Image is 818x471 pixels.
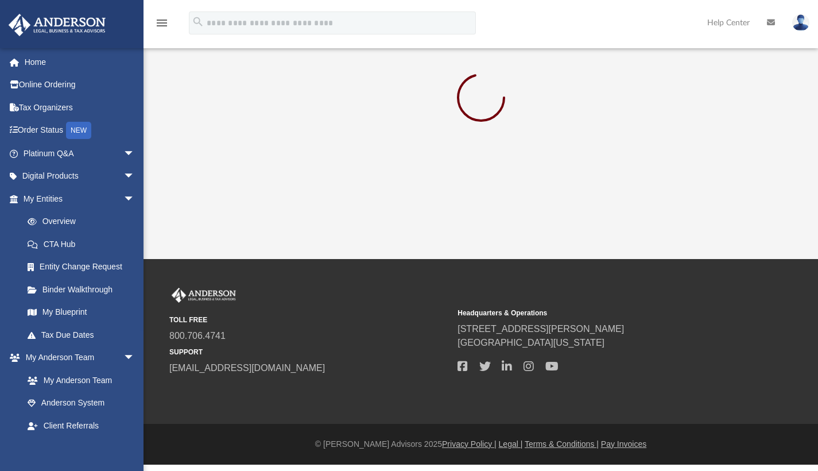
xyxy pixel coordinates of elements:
img: User Pic [792,14,809,31]
small: SUPPORT [169,347,449,357]
i: menu [155,16,169,30]
a: Pay Invoices [601,439,646,449]
a: Entity Change Request [16,256,152,279]
a: My Blueprint [16,301,146,324]
a: menu [155,22,169,30]
a: Legal | [499,439,523,449]
a: My Anderson Teamarrow_drop_down [8,346,146,369]
small: TOLL FREE [169,315,449,325]
span: arrow_drop_down [123,142,146,165]
a: [STREET_ADDRESS][PERSON_NAME] [458,324,624,334]
span: arrow_drop_down [123,165,146,188]
a: Terms & Conditions | [525,439,599,449]
a: Privacy Policy | [442,439,497,449]
a: Anderson System [16,392,146,415]
a: Tax Due Dates [16,323,152,346]
a: Tax Organizers [8,96,152,119]
a: CTA Hub [16,233,152,256]
a: Order StatusNEW [8,119,152,142]
i: search [192,16,204,28]
a: Platinum Q&Aarrow_drop_down [8,142,152,165]
a: My Anderson Team [16,369,141,392]
div: NEW [66,122,91,139]
a: Home [8,51,152,74]
small: Headquarters & Operations [458,308,738,318]
a: [EMAIL_ADDRESS][DOMAIN_NAME] [169,363,325,373]
a: My Entitiesarrow_drop_down [8,187,152,210]
a: 800.706.4741 [169,331,226,341]
div: © [PERSON_NAME] Advisors 2025 [144,438,818,450]
img: Anderson Advisors Platinum Portal [169,288,238,303]
span: arrow_drop_down [123,346,146,370]
img: Anderson Advisors Platinum Portal [5,14,109,36]
span: arrow_drop_down [123,187,146,211]
a: [GEOGRAPHIC_DATA][US_STATE] [458,338,604,348]
a: Binder Walkthrough [16,278,152,301]
a: Digital Productsarrow_drop_down [8,165,152,188]
a: Client Referrals [16,414,146,437]
a: Overview [16,210,152,233]
a: Online Ordering [8,74,152,96]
